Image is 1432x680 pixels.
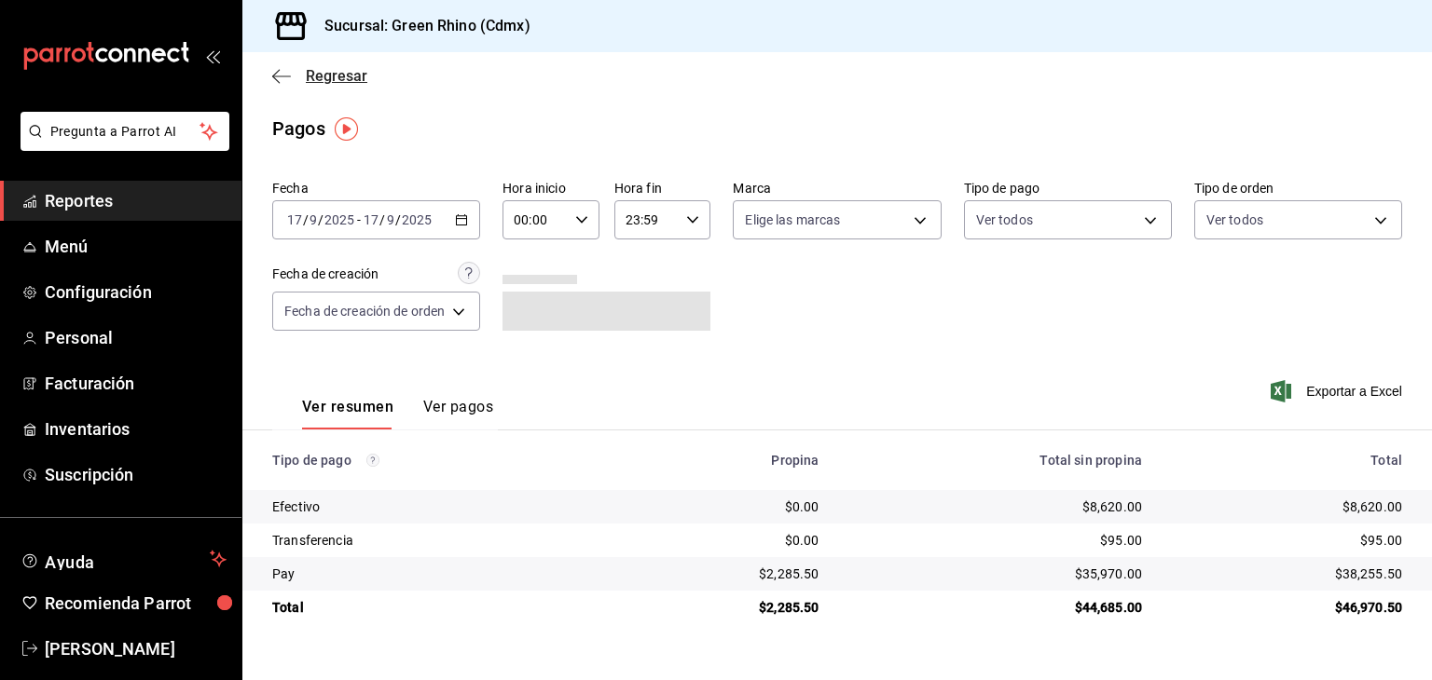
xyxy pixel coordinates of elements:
span: Recomienda Parrot [45,591,227,616]
a: Pregunta a Parrot AI [13,135,229,155]
div: $95.00 [1172,531,1402,550]
span: / [395,212,401,227]
div: Transferencia [272,531,599,550]
div: Tipo de pago [272,453,599,468]
div: Pay [272,564,599,583]
button: Exportar a Excel [1274,380,1402,402]
input: -- [309,212,318,227]
div: $46,970.50 [1172,598,1402,617]
div: Propina [629,453,819,468]
button: Regresar [272,67,367,85]
div: $2,285.50 [629,598,819,617]
label: Fecha [272,182,480,195]
div: $0.00 [629,531,819,550]
div: Total [272,598,599,617]
div: $2,285.50 [629,564,819,583]
label: Hora fin [614,182,711,195]
div: $8,620.00 [1172,497,1402,516]
span: Suscripción [45,462,227,487]
div: $0.00 [629,497,819,516]
button: Pregunta a Parrot AI [21,112,229,151]
span: / [318,212,324,227]
div: Pagos [272,115,325,143]
svg: Los pagos realizados con Pay y otras terminales son montos brutos. [366,454,379,467]
div: $8,620.00 [848,497,1142,516]
div: Fecha de creación [272,265,379,284]
button: Ver resumen [302,398,393,429]
span: Ver todos [1206,211,1263,229]
button: open_drawer_menu [205,48,220,63]
label: Marca [733,182,941,195]
span: Ayuda [45,548,202,570]
span: Configuración [45,279,227,305]
div: $44,685.00 [848,598,1142,617]
span: [PERSON_NAME] [45,636,227,661]
span: Inventarios [45,416,227,442]
div: navigation tabs [302,398,493,429]
span: - [357,212,361,227]
div: $35,970.00 [848,564,1142,583]
span: Elige las marcas [745,211,840,229]
span: Menú [45,234,227,259]
span: Facturación [45,371,227,396]
label: Hora inicio [503,182,599,195]
div: $95.00 [848,531,1142,550]
span: Fecha de creación de orden [284,302,445,320]
div: $38,255.50 [1172,564,1402,583]
span: Reportes [45,188,227,213]
input: -- [386,212,395,227]
div: Total [1172,453,1402,468]
span: / [379,212,385,227]
h3: Sucursal: Green Rhino (Cdmx) [310,15,530,37]
span: Ver todos [976,211,1033,229]
span: Personal [45,325,227,350]
span: Regresar [306,67,367,85]
input: ---- [401,212,433,227]
input: ---- [324,212,355,227]
div: Total sin propina [848,453,1142,468]
input: -- [363,212,379,227]
input: -- [286,212,303,227]
img: Tooltip marker [335,117,358,141]
button: Ver pagos [423,398,493,429]
span: Pregunta a Parrot AI [50,122,200,142]
label: Tipo de orden [1194,182,1402,195]
span: / [303,212,309,227]
label: Tipo de pago [964,182,1172,195]
div: Efectivo [272,497,599,516]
